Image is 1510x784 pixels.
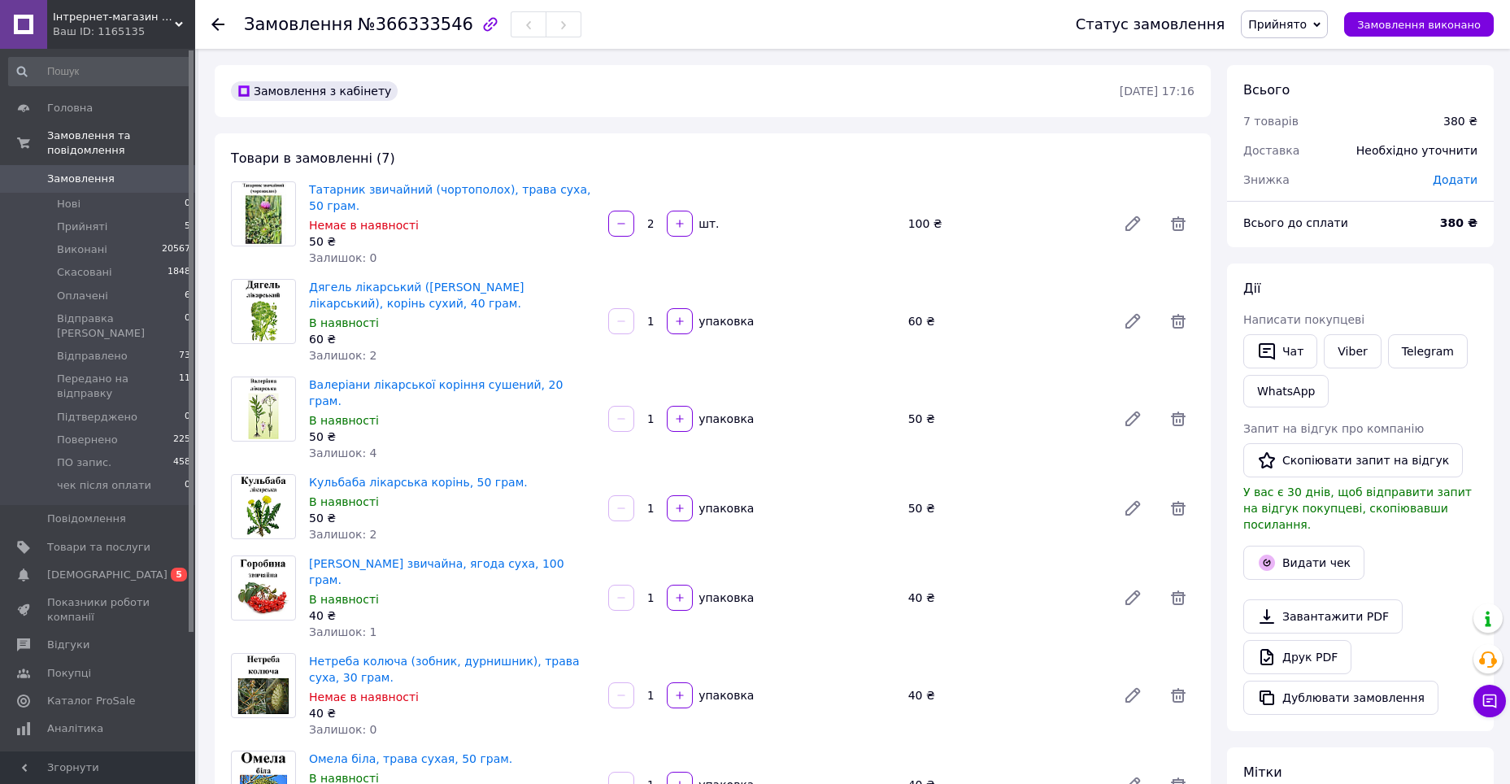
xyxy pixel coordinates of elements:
[309,557,564,586] a: [PERSON_NAME] звичайна, ягода суха, 100 грам.
[309,219,419,232] span: Немає в наявності
[1162,492,1195,525] span: Видалити
[53,10,175,24] span: Інтрернет-магазин "Лікарські трави і бджолопродукти"
[1243,216,1348,229] span: Всього до сплати
[1324,334,1381,368] a: Viber
[694,687,755,703] div: упаковка
[309,705,595,721] div: 40 ₴
[168,265,190,280] span: 1848
[234,556,293,620] img: Горобина звичайна, ягода суха, 100 грам.
[309,476,528,489] a: Кульбаба лікарська корінь, 50 грам.
[171,568,187,581] span: 5
[902,310,1110,333] div: 60 ₴
[1116,403,1149,435] a: Редагувати
[694,590,755,606] div: упаковка
[47,666,91,681] span: Покупці
[1243,443,1463,477] button: Скопіювати запит на відгук
[309,608,595,624] div: 40 ₴
[1443,113,1477,129] div: 380 ₴
[1120,85,1195,98] time: [DATE] 17:16
[1162,679,1195,712] span: Видалити
[309,723,377,736] span: Залишок: 0
[244,15,353,34] span: Замовлення
[1248,18,1307,31] span: Прийнято
[1243,281,1260,296] span: Дії
[309,593,379,606] span: В наявності
[309,495,379,508] span: В наявності
[47,721,103,736] span: Аналітика
[242,280,286,343] img: Дягель лікарський (дудик лікарський), корінь сухий, 40 грам.
[57,349,128,364] span: Відправлено
[1243,764,1282,780] span: Мітки
[47,128,195,158] span: Замовлення та повідомлення
[309,281,524,310] a: Дягель лікарський ([PERSON_NAME] лікарський), корінь сухий, 40 грам.
[53,24,195,39] div: Ваш ID: 1165135
[902,497,1110,520] div: 50 ₴
[47,568,168,582] span: [DEMOGRAPHIC_DATA]
[185,289,190,303] span: 6
[694,411,755,427] div: упаковка
[309,446,377,460] span: Залишок: 4
[57,242,107,257] span: Виконані
[1473,685,1506,717] button: Чат з покупцем
[47,101,93,115] span: Головна
[309,510,595,526] div: 50 ₴
[57,289,108,303] span: Оплачені
[902,212,1110,235] div: 100 ₴
[309,528,377,541] span: Залишок: 2
[8,57,192,86] input: Пошук
[309,183,590,212] a: Татарник звичайний (чортополох), трава суха, 50 грам.
[1162,403,1195,435] span: Видалити
[1243,334,1317,368] button: Чат
[1116,581,1149,614] a: Редагувати
[1243,115,1299,128] span: 7 товарів
[231,81,398,101] div: Замовлення з кабінету
[47,540,150,555] span: Товари та послуги
[1243,82,1290,98] span: Всього
[185,197,190,211] span: 0
[57,197,81,211] span: Нові
[47,638,89,652] span: Відгуки
[1116,207,1149,240] a: Редагувати
[1243,375,1329,407] a: WhatsApp
[241,182,287,246] img: Татарник звичайний (чортополох), трава суха, 50 грам.
[902,684,1110,707] div: 40 ₴
[309,655,580,684] a: Нетреба колюча (зобник, дурнишник), трава суха, 30 грам.
[173,455,190,470] span: 458
[173,433,190,447] span: 225
[694,216,720,232] div: шт.
[1243,599,1403,634] a: Завантажити PDF
[57,410,137,425] span: Підтверджено
[231,150,395,166] span: Товари в замовленні (7)
[57,478,151,493] span: чек після оплати
[1243,313,1364,326] span: Написати покупцеві
[1162,305,1195,338] span: Видалити
[211,16,224,33] div: Повернутися назад
[1243,546,1364,580] button: Видати чек
[309,414,379,427] span: В наявності
[1116,679,1149,712] a: Редагувати
[358,15,473,34] span: №366333546
[1344,12,1494,37] button: Замовлення виконано
[47,749,150,778] span: Інструменти веб-майстра та SEO
[57,455,111,470] span: ПО запис.
[240,475,287,538] img: Кульбаба лікарська корінь, 50 грам.
[246,377,280,441] img: Валеріани лікарської коріння сушений, 20 грам.
[1243,681,1438,715] button: Дублювати замовлення
[1433,173,1477,186] span: Додати
[1162,207,1195,240] span: Видалити
[902,407,1110,430] div: 50 ₴
[309,378,563,407] a: Валеріани лікарської коріння сушений, 20 грам.
[185,478,190,493] span: 0
[1116,305,1149,338] a: Редагувати
[309,349,377,362] span: Залишок: 2
[47,172,115,186] span: Замовлення
[309,233,595,250] div: 50 ₴
[1440,216,1477,229] b: 380 ₴
[1116,492,1149,525] a: Редагувати
[309,690,419,703] span: Немає в наявності
[1076,16,1225,33] div: Статус замовлення
[185,220,190,234] span: 5
[309,316,379,329] span: В наявності
[179,372,190,401] span: 11
[57,372,179,401] span: Передано на відправку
